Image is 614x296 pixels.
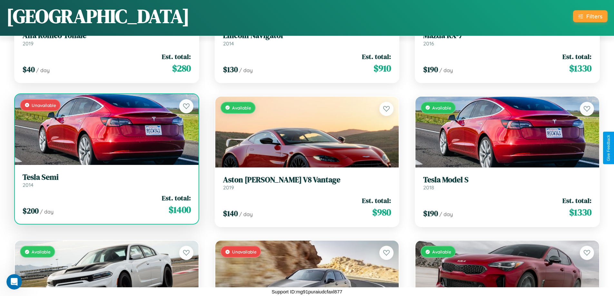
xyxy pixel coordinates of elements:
span: / day [439,67,453,73]
p: Support ID: mg91puraiudcfaxl877 [272,287,342,296]
span: Est. total: [562,52,591,61]
span: $ 40 [23,64,35,75]
span: 2014 [23,182,34,188]
span: / day [439,211,453,217]
span: Available [32,249,51,254]
span: $ 1330 [569,206,591,219]
h1: [GEOGRAPHIC_DATA] [6,3,190,29]
h3: Aston [PERSON_NAME] V8 Vantage [223,175,391,185]
span: Available [432,105,451,110]
h3: Mazda RX-7 [423,31,591,40]
span: 2018 [423,184,434,191]
span: $ 1400 [169,203,191,216]
a: Mazda RX-72016 [423,31,591,47]
h3: Alfa Romeo Tonale [23,31,191,40]
span: $ 910 [374,62,391,75]
span: $ 200 [23,205,39,216]
h3: Lincoln Navigator [223,31,391,40]
span: 2014 [223,40,234,47]
span: 2019 [23,40,34,47]
span: Available [432,249,451,254]
span: / day [36,67,50,73]
iframe: Intercom live chat [6,274,22,290]
span: / day [239,67,253,73]
span: / day [239,211,253,217]
span: Est. total: [362,196,391,205]
span: $ 130 [223,64,238,75]
button: Filters [573,10,608,22]
a: Tesla Semi2014 [23,173,191,188]
span: $ 280 [172,62,191,75]
span: Est. total: [162,52,191,61]
span: $ 190 [423,208,438,219]
a: Alfa Romeo Tonale2019 [23,31,191,47]
h3: Tesla Model S [423,175,591,185]
span: $ 140 [223,208,238,219]
div: Give Feedback [606,135,611,161]
span: / day [40,208,54,215]
span: $ 980 [372,206,391,219]
span: $ 190 [423,64,438,75]
a: Aston [PERSON_NAME] V8 Vantage2019 [223,175,391,191]
div: Filters [586,13,602,20]
h3: Tesla Semi [23,173,191,182]
span: Est. total: [362,52,391,61]
span: Est. total: [562,196,591,205]
a: Lincoln Navigator2014 [223,31,391,47]
span: 2016 [423,40,434,47]
span: 2019 [223,184,234,191]
span: Available [232,105,251,110]
a: Tesla Model S2018 [423,175,591,191]
span: $ 1330 [569,62,591,75]
span: Est. total: [162,193,191,203]
span: Unavailable [232,249,257,254]
span: Unavailable [32,102,56,108]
